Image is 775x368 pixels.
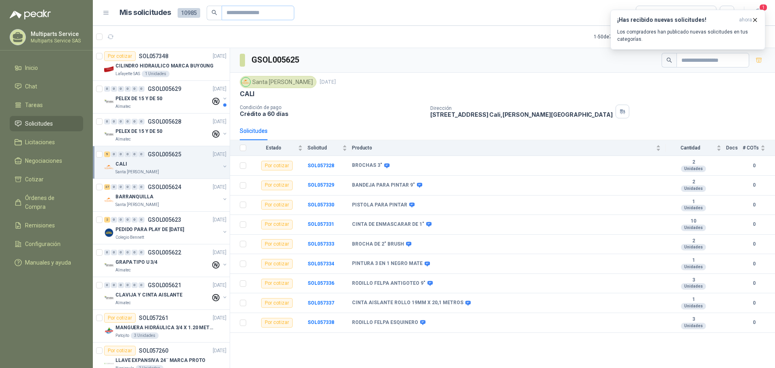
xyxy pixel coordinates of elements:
[138,250,145,255] div: 0
[104,51,136,61] div: Por cotizar
[308,182,334,188] a: SOL057329
[213,118,226,126] p: [DATE]
[10,116,83,131] a: Solicitudes
[352,241,404,248] b: BROCHA DE 2" BRUSH
[104,217,110,223] div: 2
[104,117,228,143] a: 0 0 0 0 0 0 GSOL005628[DATE] Company LogoPELEX DE 15 Y DE 50Almatec
[138,184,145,190] div: 0
[666,277,721,284] b: 3
[308,241,334,247] a: SOL057333
[115,62,214,70] p: CILINDRO HIDRAULICO MARCA BUYOUNG
[115,95,162,103] p: PELEX DE 15 Y DE 50
[93,48,230,81] a: Por cotizarSOL057348[DATE] Company LogoCILINDRO HIDRAULICO MARCA BUYOUNGLafayette SAS1 Unidades
[743,145,759,151] span: # COTs
[430,105,613,111] p: Dirección
[118,86,124,92] div: 0
[104,313,136,323] div: Por cotizar
[352,280,425,287] b: RODILLO FELPA ANTIGOTEO 9"
[115,357,205,364] p: LLAVE EXPANSIVA 24¨ MARCA PROTO
[743,140,775,156] th: # COTs
[104,248,228,273] a: 0 0 0 0 0 0 GSOL005622[DATE] Company LogoGRAPA TIPO U 3/4Almatec
[138,282,145,288] div: 0
[132,250,138,255] div: 0
[10,190,83,214] a: Órdenes de Compra
[115,103,131,110] p: Almatec
[115,202,159,208] p: Santa [PERSON_NAME]
[213,183,226,191] p: [DATE]
[681,205,706,211] div: Unidades
[261,259,293,269] div: Por cotizar
[104,84,228,110] a: 0 0 0 0 0 0 GSOL005629[DATE] Company LogoPELEX DE 15 Y DE 50Almatec
[352,162,382,169] b: BROCHAS 3"
[743,240,765,248] b: 0
[25,101,43,109] span: Tareas
[118,217,124,223] div: 0
[132,151,138,157] div: 0
[115,169,159,175] p: Santa [PERSON_NAME]
[261,318,293,328] div: Por cotizar
[261,298,293,308] div: Por cotizar
[251,140,308,156] th: Estado
[308,261,334,267] b: SOL057334
[139,53,168,59] p: SOL057348
[308,300,334,306] a: SOL057337
[666,257,721,264] b: 1
[213,151,226,158] p: [DATE]
[111,184,117,190] div: 0
[125,184,131,190] div: 0
[115,259,157,266] p: GRAPA TIPO U 3/4
[115,136,131,143] p: Almatec
[261,161,293,170] div: Por cotizar
[10,10,51,19] img: Logo peakr
[104,326,114,336] img: Company Logo
[213,347,226,355] p: [DATE]
[308,163,334,168] b: SOL057328
[666,297,721,303] b: 1
[308,221,334,227] a: SOL057331
[743,319,765,326] b: 0
[104,130,114,139] img: Company Logo
[666,57,672,63] span: search
[261,279,293,288] div: Por cotizar
[104,162,114,172] img: Company Logo
[10,172,83,187] a: Cotizar
[148,86,181,92] p: GSOL005629
[726,140,743,156] th: Docs
[148,282,181,288] p: GSOL005621
[104,119,110,124] div: 0
[125,250,131,255] div: 0
[240,90,254,98] p: CALI
[104,215,228,241] a: 2 0 0 0 0 0 GSOL005623[DATE] Company LogoPEDIDO PARA PLAY DE [DATE]Colegio Bennett
[115,234,144,241] p: Colegio Bennett
[111,282,117,288] div: 0
[104,97,114,107] img: Company Logo
[25,175,44,184] span: Cotizar
[115,128,162,135] p: PELEX DE 15 Y DE 50
[104,250,110,255] div: 0
[320,78,336,86] p: [DATE]
[125,217,131,223] div: 0
[610,10,765,50] button: ¡Has recibido nuevas solicitudes!ahora Los compradores han publicado nuevas solicitudes en tus ca...
[104,151,110,157] div: 9
[10,79,83,94] a: Chat
[111,151,117,157] div: 0
[743,299,765,307] b: 0
[115,324,216,332] p: MANGUERA HIDRÁULICA 3/4 X 1.20 METROS DE LONGITUD HR-HR-ACOPLADA
[10,135,83,150] a: Licitaciones
[666,145,715,151] span: Cantidad
[759,4,768,11] span: 1
[241,78,250,86] img: Company Logo
[118,184,124,190] div: 0
[115,226,184,233] p: PEDIDO PARA PLAY DE [DATE]
[25,63,38,72] span: Inicio
[213,249,226,257] p: [DATE]
[148,184,181,190] p: GSOL005624
[25,138,55,147] span: Licitaciones
[142,71,170,77] div: 1 Unidades
[308,280,334,286] b: SOL057336
[308,202,334,208] a: SOL057330
[138,217,145,223] div: 0
[352,320,418,326] b: RODILLO FELPA ESQUINERO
